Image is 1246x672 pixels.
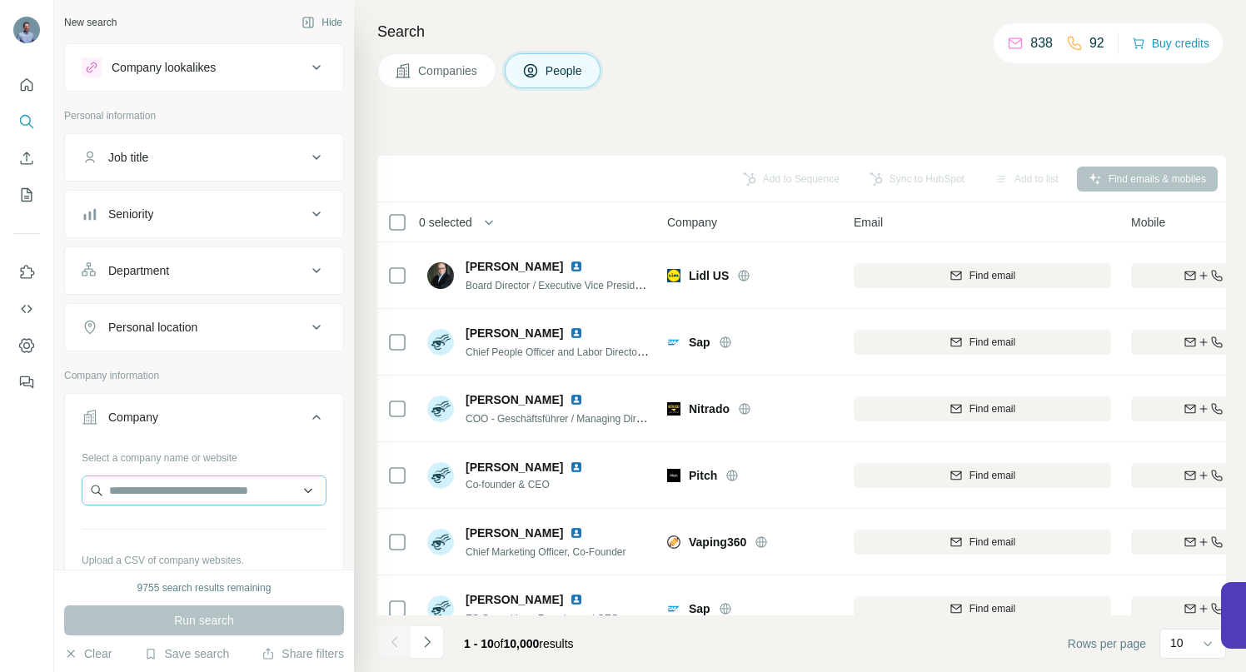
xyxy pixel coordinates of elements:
button: Clear [64,645,112,662]
span: Find email [969,601,1015,616]
img: LinkedIn logo [570,393,583,406]
span: [PERSON_NAME] [466,325,563,341]
button: Seniority [65,194,343,234]
span: [PERSON_NAME] [466,258,563,275]
img: Logo of Vaping360 [667,535,680,549]
span: Lidl US [689,267,729,284]
button: Company lookalikes [65,47,343,87]
img: LinkedIn logo [570,460,583,474]
button: Use Surfe on LinkedIn [13,257,40,287]
span: ES Consulting - Founder and CEO [466,613,619,625]
button: Company [65,397,343,444]
div: Job title [108,149,148,166]
button: Hide [290,10,354,35]
button: Navigate to next page [411,625,444,659]
span: Co-founder & CEO [466,477,590,492]
button: Department [65,251,343,291]
img: Avatar [427,595,454,622]
img: LinkedIn logo [570,326,583,340]
span: 1 - 10 [464,637,494,650]
span: COO - Geschäftsführer / Managing Director - Vice President marbis/Nitrado USA [466,411,823,425]
span: Find email [969,468,1015,483]
img: LinkedIn logo [570,260,583,273]
div: Personal location [108,319,197,336]
img: Logo of Lidl US [667,269,680,282]
span: Vaping360 [689,534,746,550]
div: Company [108,409,158,426]
img: LinkedIn logo [570,593,583,606]
img: Avatar [427,529,454,555]
div: New search [64,15,117,30]
button: Dashboard [13,331,40,361]
img: Logo of Sap [667,602,680,615]
span: Rows per page [1068,635,1146,652]
img: Avatar [427,262,454,289]
button: My lists [13,180,40,210]
p: Personal information [64,108,344,123]
button: Save search [144,645,229,662]
div: Select a company name or website [82,444,326,465]
span: Board Director / Executive Vice President / Chief Financial Officer [466,278,755,291]
div: Department [108,262,169,279]
img: Avatar [427,396,454,422]
span: 10,000 [504,637,540,650]
p: Upload a CSV of company websites. [82,553,326,568]
span: 0 selected [419,214,472,231]
span: Company [667,214,717,231]
span: Find email [969,535,1015,550]
button: Use Surfe API [13,294,40,324]
span: Sap [689,600,710,617]
span: [PERSON_NAME] [466,525,563,541]
button: Feedback [13,367,40,397]
img: Avatar [13,17,40,43]
h4: Search [377,20,1226,43]
span: [PERSON_NAME] [466,591,563,608]
button: Find email [854,463,1111,488]
div: Seniority [108,206,153,222]
img: Avatar [427,462,454,489]
span: Nitrado [689,401,730,417]
img: Logo of Nitrado [667,402,680,416]
p: 10 [1170,635,1184,651]
span: Pitch [689,467,717,484]
span: results [464,637,574,650]
button: Job title [65,137,343,177]
button: Share filters [262,645,344,662]
button: Personal location [65,307,343,347]
span: Email [854,214,883,231]
button: Find email [854,396,1111,421]
span: [PERSON_NAME] [466,459,563,475]
span: [PERSON_NAME] [466,391,563,408]
span: of [494,637,504,650]
img: Logo of Sap [667,336,680,349]
button: Find email [854,330,1111,355]
img: Logo of Pitch [667,469,680,482]
div: 9755 search results remaining [137,580,272,595]
p: Company information [64,368,344,383]
span: Find email [969,268,1015,283]
span: Companies [418,62,479,79]
img: Avatar [427,329,454,356]
button: Find email [854,596,1111,621]
div: Close Step [825,7,841,23]
span: Mobile [1131,214,1165,231]
span: Chief Marketing Officer, Co-Founder [466,546,626,558]
button: Enrich CSV [13,143,40,173]
p: 92 [1089,33,1104,53]
span: Chief People Officer and Labor Director, Member of the Executive Board [466,345,785,358]
span: Sap [689,334,710,351]
button: Buy credits [1132,32,1209,55]
p: 838 [1030,33,1053,53]
span: People [546,62,584,79]
div: Company lookalikes [112,59,216,76]
div: Watch our October Product update [308,3,537,40]
button: Find email [854,263,1111,288]
button: Search [13,107,40,137]
img: LinkedIn logo [570,526,583,540]
button: Quick start [13,70,40,100]
p: Your list is private and won't be saved or shared. [82,568,326,583]
span: Find email [969,335,1015,350]
button: Find email [854,530,1111,555]
span: Find email [969,401,1015,416]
